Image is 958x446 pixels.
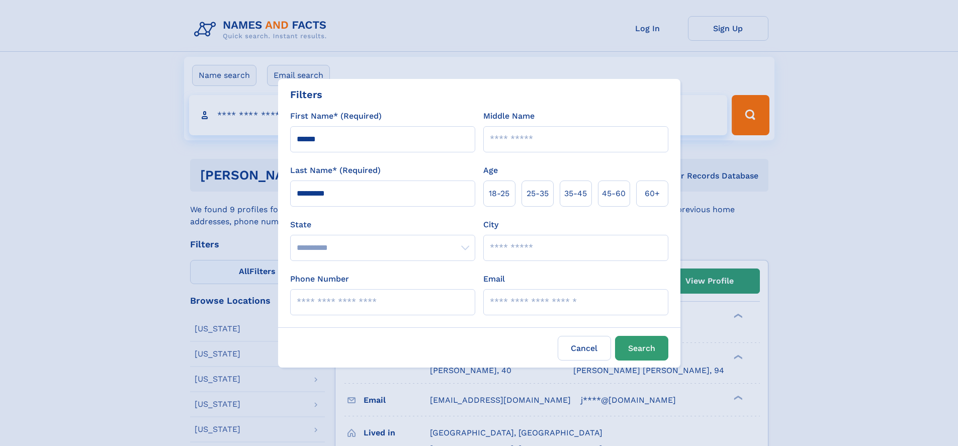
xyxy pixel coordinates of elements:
[483,219,498,231] label: City
[290,273,349,285] label: Phone Number
[527,188,549,200] span: 25‑35
[558,336,611,361] label: Cancel
[483,110,535,122] label: Middle Name
[290,110,382,122] label: First Name* (Required)
[290,164,381,176] label: Last Name* (Required)
[290,219,475,231] label: State
[483,164,498,176] label: Age
[489,188,509,200] span: 18‑25
[645,188,660,200] span: 60+
[483,273,505,285] label: Email
[615,336,668,361] button: Search
[290,87,322,102] div: Filters
[602,188,626,200] span: 45‑60
[564,188,587,200] span: 35‑45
